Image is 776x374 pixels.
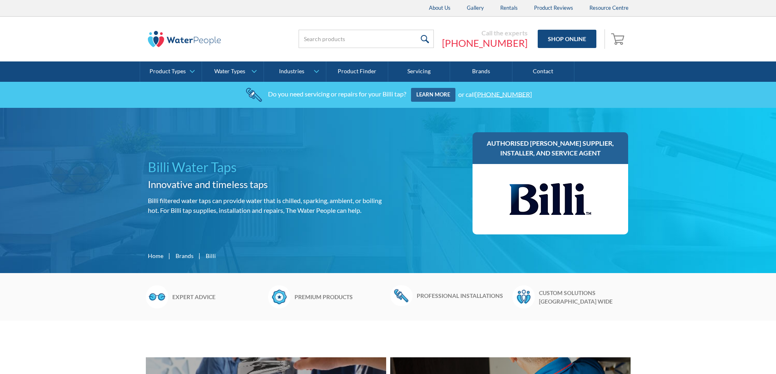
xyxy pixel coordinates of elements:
h2: Innovative and timeless taps [148,177,385,192]
h6: Custom solutions [GEOGRAPHIC_DATA] wide [539,289,631,306]
img: Wrench [390,285,413,306]
h6: Professional installations [417,291,508,300]
p: Billi filtered water taps can provide water that is chilled, sparking, ambient, or boiling hot. F... [148,196,385,215]
div: Product Types [149,68,186,75]
a: Open cart [609,29,629,49]
img: shopping cart [611,32,627,45]
img: Billi [510,172,591,226]
a: Product Types [140,61,202,82]
a: Servicing [388,61,450,82]
a: [PHONE_NUMBER] [475,90,532,98]
h6: Expert advice [172,293,264,301]
h1: Billi Water Taps [148,157,385,177]
a: Industries [264,61,325,82]
a: Shop Online [538,30,596,48]
a: Water Types [202,61,264,82]
div: Industries [279,68,304,75]
div: Water Types [214,68,245,75]
a: Brands [176,252,193,260]
img: Badge [268,285,290,308]
a: Product Finder [326,61,388,82]
div: | [167,251,171,260]
a: [PHONE_NUMBER] [442,37,528,49]
div: | [198,251,202,260]
a: Home [148,252,163,260]
h6: Premium products [295,293,386,301]
img: Glasses [146,285,168,308]
a: Brands [450,61,512,82]
a: Learn more [411,88,455,102]
h3: Authorised [PERSON_NAME] supplier, installer, and service agent [481,138,620,158]
div: Do you need servicing or repairs for your Billi tap? [268,90,406,98]
a: Contact [512,61,574,82]
div: Billi [206,252,216,260]
img: Waterpeople Symbol [512,285,535,308]
img: The Water People [148,31,221,47]
div: Call the experts [442,29,528,37]
input: Search products [299,30,434,48]
div: or call [458,90,532,98]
